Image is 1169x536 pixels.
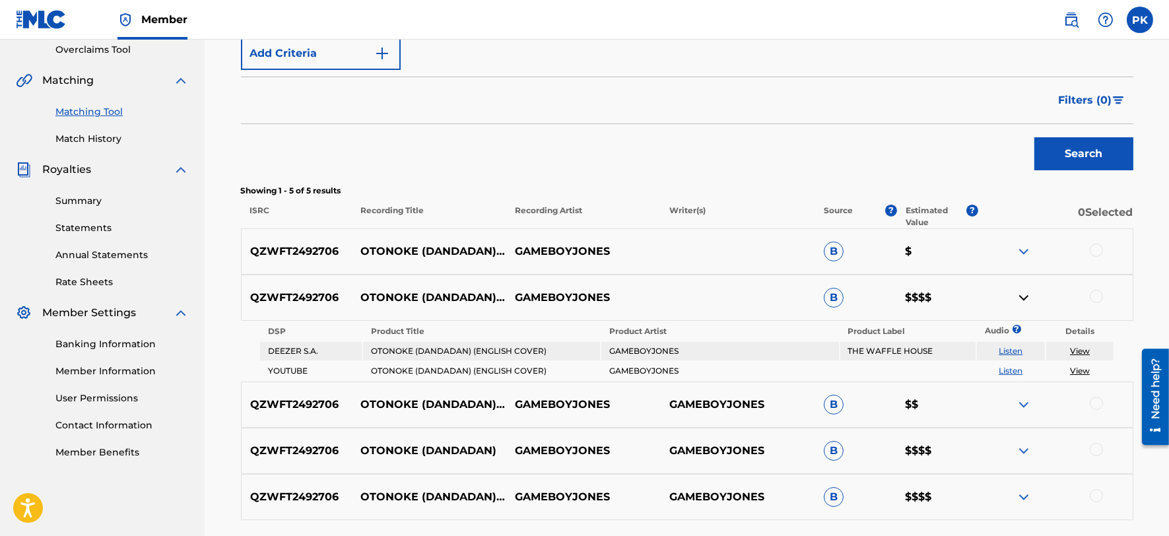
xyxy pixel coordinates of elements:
[55,337,189,351] a: Banking Information
[55,43,189,57] a: Overclaims Tool
[42,73,94,88] span: Matching
[1016,443,1032,459] img: expand
[173,305,189,321] img: expand
[1016,397,1032,413] img: expand
[1098,12,1114,28] img: help
[506,290,661,306] p: GAMEBOYJONES
[260,342,362,360] td: DEEZER S.A.
[1034,137,1133,170] button: Search
[661,205,815,228] p: Writer(s)
[896,443,978,459] p: $$$$
[141,12,187,27] span: Member
[352,290,506,306] p: OTONOKE (DANDADAN) (ENGLISH COVER)
[16,73,32,88] img: Matching
[16,10,67,29] img: MLC Logo
[999,366,1022,376] a: Listen
[1092,7,1119,33] div: Help
[1046,322,1114,341] th: Details
[1063,12,1079,28] img: search
[1103,473,1169,536] iframe: Chat Widget
[241,185,1133,197] p: Showing 1 - 5 of 5 results
[601,322,838,341] th: Product Artist
[16,305,32,321] img: Member Settings
[55,364,189,378] a: Member Information
[601,342,838,360] td: GAMEBOYJONES
[242,489,352,505] p: QZWFT2492706
[1051,84,1133,117] button: Filters (0)
[173,162,189,178] img: expand
[824,441,844,461] span: B
[242,443,352,459] p: QZWFT2492706
[352,244,506,259] p: OTONOKE (DANDADAN) (ENGLISH COVER) (ENGLISH COVER)
[1016,489,1032,505] img: expand
[55,132,189,146] a: Match History
[1113,96,1124,104] img: filter
[1017,325,1017,333] span: ?
[242,290,352,306] p: QZWFT2492706
[1016,290,1032,306] img: contract
[1070,366,1090,376] a: View
[824,395,844,415] span: B
[824,242,844,261] span: B
[661,397,815,413] p: GAMEBOYJONES
[506,489,661,505] p: GAMEBOYJONES
[966,205,978,217] span: ?
[896,489,978,505] p: $$$$
[978,205,1133,228] p: 0 Selected
[352,397,506,413] p: OTONOKE (DANDADAN) (ENGLISH COVER)
[352,489,506,505] p: OTONOKE (DANDADAN) - ENGLISH COVER
[242,397,352,413] p: QZWFT2492706
[896,397,978,413] p: $$
[1059,92,1112,108] span: Filters ( 0 )
[896,244,978,259] p: $
[601,362,838,380] td: GAMEBOYJONES
[840,342,976,360] td: THE WAFFLE HOUSE
[824,288,844,308] span: B
[506,443,661,459] p: GAMEBOYJONES
[840,322,976,341] th: Product Label
[363,362,600,380] td: OTONOKE (DANDADAN) (ENGLISH COVER)
[352,443,506,459] p: OTONOKE (DANDADAN)
[977,325,993,337] p: Audio
[260,322,362,341] th: DSP
[117,12,133,28] img: Top Rightsholder
[55,194,189,208] a: Summary
[999,346,1022,356] a: Listen
[241,37,401,70] button: Add Criteria
[55,275,189,289] a: Rate Sheets
[173,73,189,88] img: expand
[1058,7,1085,33] a: Public Search
[896,290,978,306] p: $$$$
[241,205,352,228] p: ISRC
[42,162,91,178] span: Royalties
[55,419,189,432] a: Contact Information
[506,205,661,228] p: Recording Artist
[42,305,136,321] span: Member Settings
[55,221,189,235] a: Statements
[1127,7,1153,33] div: User Menu
[55,446,189,459] a: Member Benefits
[824,205,853,228] p: Source
[55,248,189,262] a: Annual Statements
[363,342,600,360] td: OTONOKE (DANDADAN) (ENGLISH COVER)
[661,443,815,459] p: GAMEBOYJONES
[824,487,844,507] span: B
[363,322,600,341] th: Product Title
[506,244,661,259] p: GAMEBOYJONES
[885,205,897,217] span: ?
[242,244,352,259] p: QZWFT2492706
[1016,244,1032,259] img: expand
[506,397,661,413] p: GAMEBOYJONES
[661,489,815,505] p: GAMEBOYJONES
[374,46,390,61] img: 9d2ae6d4665cec9f34b9.svg
[55,105,189,119] a: Matching Tool
[16,162,32,178] img: Royalties
[260,362,362,380] td: YOUTUBE
[351,205,506,228] p: Recording Title
[1070,346,1090,356] a: View
[55,391,189,405] a: User Permissions
[906,205,966,228] p: Estimated Value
